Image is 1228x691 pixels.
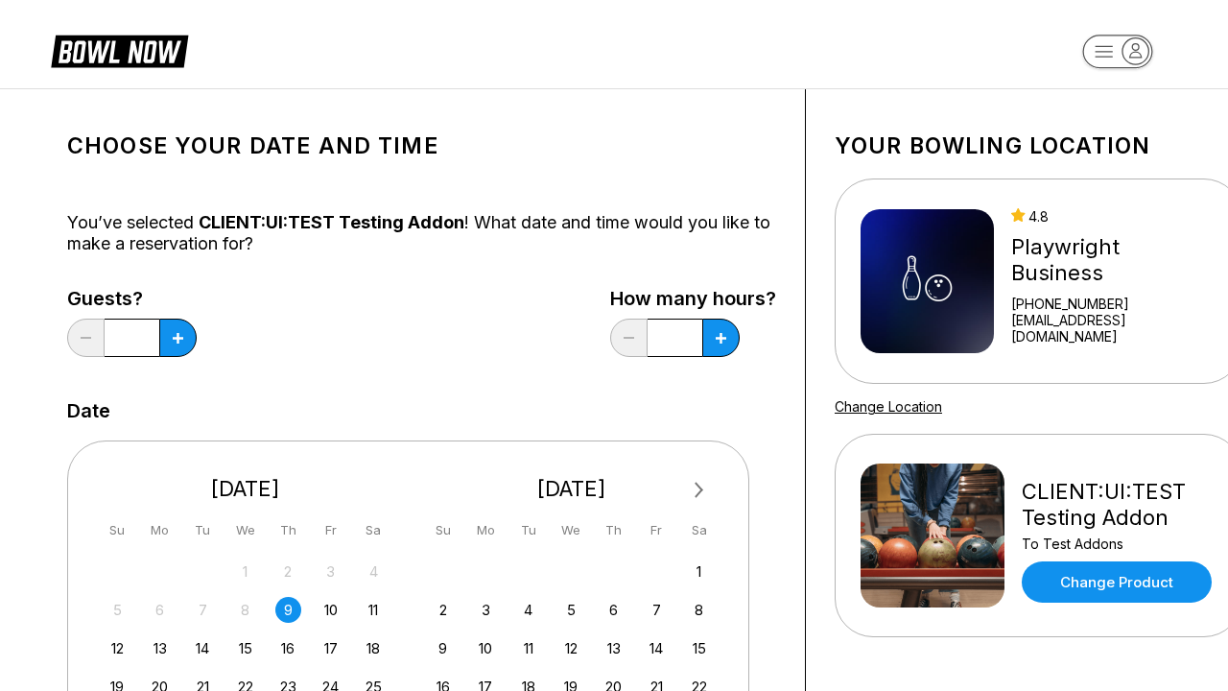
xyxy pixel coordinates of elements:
div: Choose Saturday, November 8th, 2025 [686,597,712,623]
div: 4.8 [1011,208,1216,225]
div: [DATE] [423,476,720,502]
div: Choose Friday, October 10th, 2025 [318,597,343,623]
div: CLIENT:UI:TEST Testing Addon [1022,479,1216,531]
div: You’ve selected ! What date and time would you like to make a reservation for? [67,212,776,254]
div: Choose Tuesday, November 11th, 2025 [515,635,541,661]
div: Th [601,517,626,543]
div: Fr [318,517,343,543]
div: Not available Saturday, October 4th, 2025 [361,559,387,584]
div: Th [275,517,301,543]
div: We [232,517,258,543]
div: Choose Friday, November 7th, 2025 [644,597,670,623]
div: Choose Wednesday, November 5th, 2025 [558,597,584,623]
div: Choose Saturday, November 15th, 2025 [686,635,712,661]
div: To Test Addons [1022,536,1216,552]
div: Sa [361,517,387,543]
div: Not available Friday, October 3rd, 2025 [318,559,343,584]
div: Choose Sunday, November 9th, 2025 [430,635,456,661]
div: Fr [644,517,670,543]
span: CLIENT:UI:TEST Testing Addon [199,212,464,232]
div: Choose Monday, November 10th, 2025 [473,635,499,661]
div: Sa [686,517,712,543]
div: Choose Sunday, November 2nd, 2025 [430,597,456,623]
div: Choose Friday, October 17th, 2025 [318,635,343,661]
div: Not available Sunday, October 5th, 2025 [105,597,130,623]
div: Su [430,517,456,543]
div: Tu [515,517,541,543]
div: Su [105,517,130,543]
div: Not available Wednesday, October 1st, 2025 [232,559,258,584]
div: Choose Tuesday, October 14th, 2025 [190,635,216,661]
div: Choose Friday, November 14th, 2025 [644,635,670,661]
div: Not available Tuesday, October 7th, 2025 [190,597,216,623]
div: Choose Saturday, October 18th, 2025 [361,635,387,661]
div: Choose Wednesday, October 15th, 2025 [232,635,258,661]
div: [DATE] [97,476,394,502]
div: Playwright Business [1011,234,1216,286]
div: Not available Monday, October 6th, 2025 [147,597,173,623]
a: Change Location [835,398,942,415]
label: Guests? [67,288,197,309]
div: Not available Thursday, October 2nd, 2025 [275,559,301,584]
a: [EMAIL_ADDRESS][DOMAIN_NAME] [1011,312,1216,345]
a: Change Product [1022,561,1212,603]
div: Not available Wednesday, October 8th, 2025 [232,597,258,623]
h1: Choose your Date and time [67,132,776,159]
div: Choose Wednesday, November 12th, 2025 [558,635,584,661]
div: Choose Sunday, October 12th, 2025 [105,635,130,661]
div: Choose Monday, November 3rd, 2025 [473,597,499,623]
div: [PHONE_NUMBER] [1011,296,1216,312]
div: Choose Tuesday, November 4th, 2025 [515,597,541,623]
div: Mo [147,517,173,543]
div: Choose Saturday, October 11th, 2025 [361,597,387,623]
div: Choose Monday, October 13th, 2025 [147,635,173,661]
button: Next Month [684,475,715,506]
div: Choose Thursday, October 16th, 2025 [275,635,301,661]
div: Choose Saturday, November 1st, 2025 [686,559,712,584]
div: We [558,517,584,543]
label: Date [67,400,110,421]
img: CLIENT:UI:TEST Testing Addon [861,464,1004,608]
div: Mo [473,517,499,543]
div: Choose Thursday, November 13th, 2025 [601,635,626,661]
label: How many hours? [610,288,776,309]
img: Playwright Business [861,209,994,353]
div: Choose Thursday, November 6th, 2025 [601,597,626,623]
div: Choose Thursday, October 9th, 2025 [275,597,301,623]
div: Tu [190,517,216,543]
